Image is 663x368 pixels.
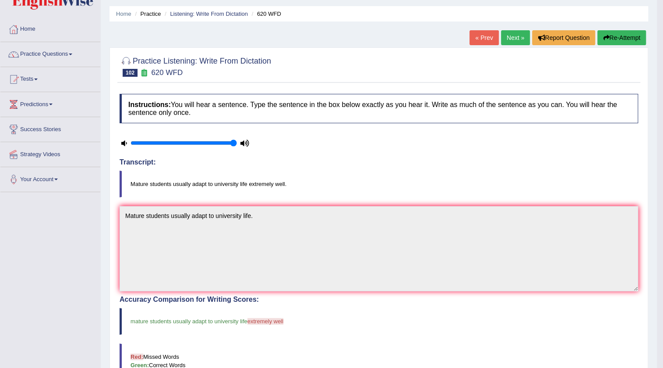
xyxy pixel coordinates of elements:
h4: Accuracy Comparison for Writing Scores: [120,296,638,304]
a: Your Account [0,167,100,189]
a: Practice Questions [0,42,100,64]
a: Home [116,11,131,17]
a: Strategy Videos [0,142,100,164]
a: Predictions [0,92,100,114]
a: Home [0,17,100,39]
button: Re-Attempt [597,30,646,45]
a: Tests [0,67,100,89]
button: Report Question [532,30,595,45]
a: Success Stories [0,117,100,139]
small: Exam occurring question [140,69,149,77]
li: Practice [133,10,161,18]
span: mature students usually adapt to university life [130,318,247,325]
h2: Practice Listening: Write From Dictation [120,55,271,77]
blockquote: Mature students usually adapt to university life extremely well. [120,171,638,197]
span: extremely well [247,318,283,325]
b: Instructions: [128,101,171,108]
a: Next » [501,30,530,45]
li: 620 WFD [250,10,281,18]
h4: Transcript: [120,158,638,166]
a: « Prev [469,30,498,45]
small: 620 WFD [151,68,183,77]
b: Red: [130,354,143,360]
a: Listening: Write From Dictation [170,11,248,17]
h4: You will hear a sentence. Type the sentence in the box below exactly as you hear it. Write as muc... [120,94,638,123]
span: 102 [123,69,138,77]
